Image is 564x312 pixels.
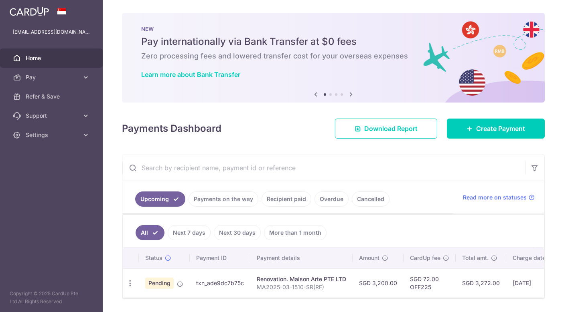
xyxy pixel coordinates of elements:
[463,193,527,201] span: Read more on statuses
[257,283,346,291] p: MA2025-03-1510-SR(RF)
[141,51,525,61] h6: Zero processing fees and lowered transfer cost for your overseas expenses
[145,254,162,262] span: Status
[189,191,258,207] a: Payments on the way
[456,268,506,298] td: SGD 3,272.00
[513,254,546,262] span: Charge date
[463,193,535,201] a: Read more on statuses
[404,268,456,298] td: SGD 72.00 OFF225
[353,268,404,298] td: SGD 3,200.00
[136,225,164,240] a: All
[26,112,79,120] span: Support
[476,124,525,133] span: Create Payment
[335,119,437,139] a: Download Report
[26,131,79,139] span: Settings
[141,70,240,79] a: Learn more about Bank Transfer
[462,254,489,262] span: Total amt.
[364,124,418,133] span: Download Report
[145,278,174,289] span: Pending
[257,275,346,283] div: Renovation. Maison Arte PTE LTD
[26,73,79,81] span: Pay
[122,13,545,103] img: Bank transfer banner
[506,268,561,298] td: [DATE]
[352,191,390,207] a: Cancelled
[135,191,185,207] a: Upcoming
[13,28,90,36] p: [EMAIL_ADDRESS][DOMAIN_NAME]
[141,26,525,32] p: NEW
[168,225,211,240] a: Next 7 days
[122,155,525,181] input: Search by recipient name, payment id or reference
[214,225,261,240] a: Next 30 days
[122,121,221,136] h4: Payments Dashboard
[190,268,250,298] td: txn_ade9dc7b75c
[141,35,525,48] h5: Pay internationally via Bank Transfer at $0 fees
[10,6,49,16] img: CardUp
[250,248,353,268] th: Payment details
[314,191,349,207] a: Overdue
[190,248,250,268] th: Payment ID
[410,254,440,262] span: CardUp fee
[262,191,311,207] a: Recipient paid
[264,225,327,240] a: More than 1 month
[359,254,379,262] span: Amount
[447,119,545,139] a: Create Payment
[26,54,79,62] span: Home
[26,93,79,101] span: Refer & Save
